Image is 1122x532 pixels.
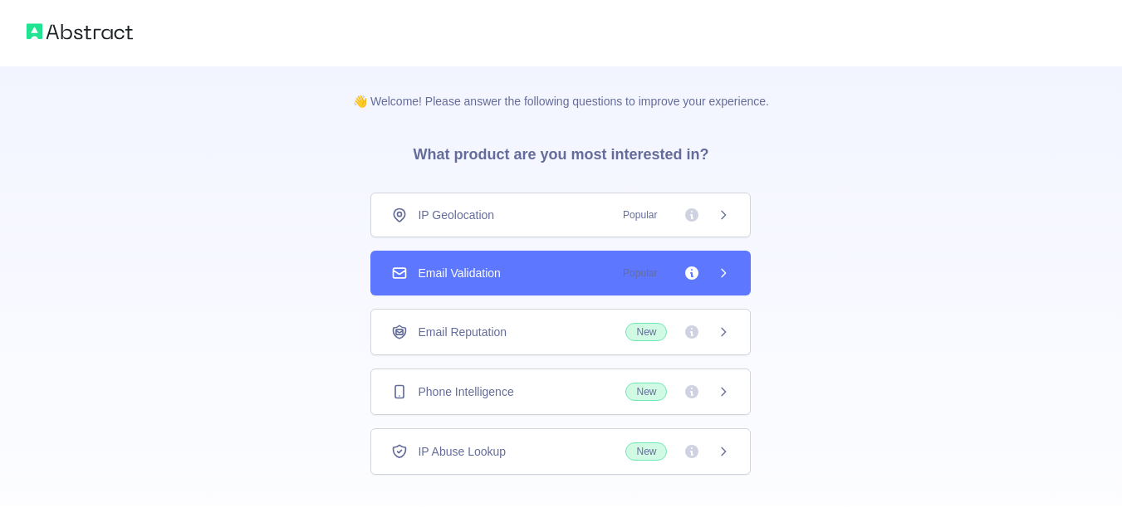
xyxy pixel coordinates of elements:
h3: What product are you most interested in? [386,110,735,193]
span: New [625,442,667,461]
span: Email Reputation [418,324,507,340]
img: Abstract logo [27,20,133,43]
span: Phone Intelligence [418,383,513,400]
span: Popular [613,207,667,223]
span: IP Abuse Lookup [418,443,506,460]
span: Popular [613,265,667,281]
span: New [625,383,667,401]
span: IP Geolocation [418,207,494,223]
p: 👋 Welcome! Please answer the following questions to improve your experience. [326,66,796,110]
span: Email Validation [418,265,500,281]
span: New [625,323,667,341]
